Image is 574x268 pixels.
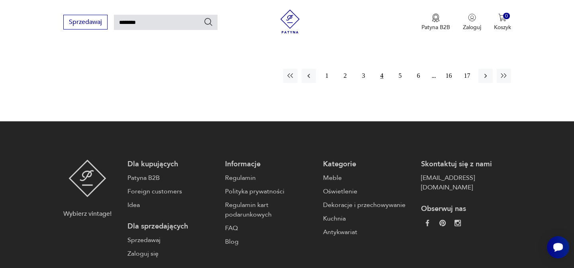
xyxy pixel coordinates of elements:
[204,17,213,27] button: Szukaj
[225,173,315,183] a: Regulamin
[225,187,315,196] a: Polityka prywatności
[127,235,217,245] a: Sprzedawaj
[432,14,440,22] img: Ikona medalu
[503,13,510,20] div: 0
[357,69,371,83] button: 3
[442,69,456,83] button: 16
[69,160,106,197] img: Patyna - sklep z meblami i dekoracjami vintage
[225,223,315,233] a: FAQ
[323,187,413,196] a: Oświetlenie
[460,69,474,83] button: 17
[323,200,413,210] a: Dekoracje i przechowywanie
[421,24,450,31] p: Patyna B2B
[463,24,481,31] p: Zaloguj
[463,14,481,31] button: Zaloguj
[323,227,413,237] a: Antykwariat
[468,14,476,22] img: Ikonka użytkownika
[225,160,315,169] p: Informacje
[320,69,334,83] button: 1
[127,187,217,196] a: Foreign customers
[439,220,446,226] img: 37d27d81a828e637adc9f9cb2e3d3a8a.webp
[127,160,217,169] p: Dla kupujących
[494,24,511,31] p: Koszyk
[63,15,108,30] button: Sprzedawaj
[375,69,389,83] button: 4
[421,173,511,192] a: [EMAIL_ADDRESS][DOMAIN_NAME]
[421,14,450,31] button: Patyna B2B
[278,10,302,33] img: Patyna - sklep z meblami i dekoracjami vintage
[411,69,426,83] button: 6
[338,69,353,83] button: 2
[63,20,108,26] a: Sprzedawaj
[225,200,315,219] a: Regulamin kart podarunkowych
[421,14,450,31] a: Ikona medaluPatyna B2B
[323,160,413,169] p: Kategorie
[225,237,315,246] a: Blog
[323,173,413,183] a: Meble
[498,14,506,22] img: Ikona koszyka
[127,222,217,231] p: Dla sprzedających
[323,214,413,223] a: Kuchnia
[421,160,511,169] p: Skontaktuj się z nami
[454,220,461,226] img: c2fd9cf7f39615d9d6839a72ae8e59e5.webp
[547,236,569,258] iframe: Smartsupp widget button
[63,209,112,219] p: Wybierz vintage!
[127,249,217,258] a: Zaloguj się
[127,173,217,183] a: Patyna B2B
[393,69,407,83] button: 5
[421,204,511,214] p: Obserwuj nas
[127,200,217,210] a: Idea
[424,220,431,226] img: da9060093f698e4c3cedc1453eec5031.webp
[494,14,511,31] button: 0Koszyk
